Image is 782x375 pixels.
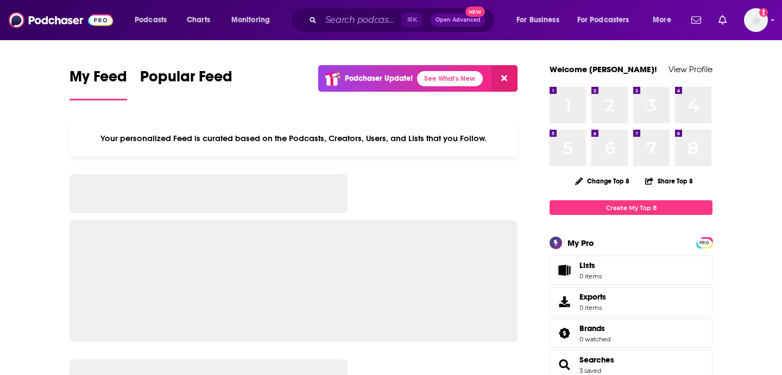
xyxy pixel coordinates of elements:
[9,10,113,30] img: Podchaser - Follow, Share and Rate Podcasts
[698,239,711,247] span: PRO
[140,67,232,92] span: Popular Feed
[570,11,645,29] button: open menu
[579,323,610,333] a: Brands
[759,8,768,17] svg: Add a profile image
[550,256,712,285] a: Lists
[569,174,636,188] button: Change Top 8
[321,11,402,29] input: Search podcasts, credits, & more...
[550,287,712,316] a: Exports
[187,12,210,28] span: Charts
[579,272,602,280] span: 0 items
[744,8,768,32] img: User Profile
[417,71,483,86] a: See What's New
[577,12,629,28] span: For Podcasters
[579,304,606,312] span: 0 items
[550,64,657,74] a: Welcome [PERSON_NAME]!
[431,14,485,27] button: Open AdvancedNew
[550,319,712,348] span: Brands
[135,12,167,28] span: Podcasts
[714,11,731,29] a: Show notifications dropdown
[698,238,711,246] a: PRO
[669,64,712,74] a: View Profile
[140,67,232,100] a: Popular Feed
[550,200,712,215] a: Create My Top 8
[653,12,671,28] span: More
[579,260,602,270] span: Lists
[579,292,606,302] span: Exports
[579,367,601,374] a: 3 saved
[436,17,481,23] span: Open Advanced
[645,170,693,192] button: Share Top 8
[70,67,127,100] a: My Feed
[687,11,705,29] a: Show notifications dropdown
[180,11,217,29] a: Charts
[553,357,575,372] a: Searches
[224,11,284,29] button: open menu
[516,12,559,28] span: For Business
[70,67,127,92] span: My Feed
[579,323,605,333] span: Brands
[744,8,768,32] button: Show profile menu
[579,335,610,343] a: 0 watched
[553,263,575,278] span: Lists
[231,12,270,28] span: Monitoring
[402,13,422,27] span: ⌘ K
[127,11,181,29] button: open menu
[567,238,594,248] div: My Pro
[553,294,575,309] span: Exports
[301,8,505,33] div: Search podcasts, credits, & more...
[744,8,768,32] span: Logged in as sashagoldin
[553,326,575,341] a: Brands
[645,11,685,29] button: open menu
[465,7,485,17] span: New
[579,260,595,270] span: Lists
[70,120,518,157] div: Your personalized Feed is curated based on the Podcasts, Creators, Users, and Lists that you Follow.
[579,355,614,365] a: Searches
[509,11,573,29] button: open menu
[345,74,413,83] p: Podchaser Update!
